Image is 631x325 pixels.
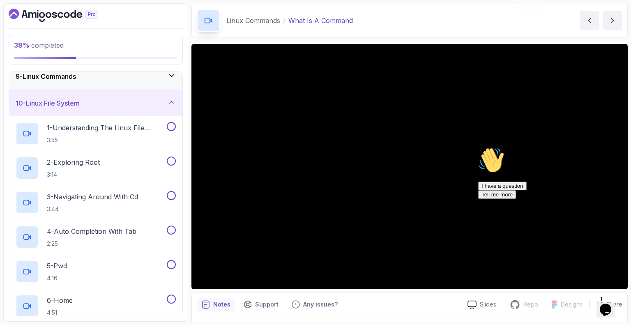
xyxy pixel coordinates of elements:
[596,292,623,317] iframe: chat widget
[603,11,622,30] button: next content
[47,205,138,213] p: 3:44
[589,300,622,309] button: Share
[523,300,538,309] p: Repo
[47,192,138,202] p: 3 - Navigating Around With Cd
[14,41,64,49] span: completed
[303,300,338,309] p: Any issues?
[3,3,151,55] div: 👋Hi! How can we help?I have a questionTell me more
[14,41,30,49] span: 38 %
[226,16,280,25] p: Linux Commands
[213,300,230,309] p: Notes
[461,300,503,309] a: Slides
[287,298,343,311] button: Feedback button
[47,240,136,248] p: 2:25
[9,90,182,116] button: 10-Linux File System
[47,136,165,144] p: 3:55
[239,298,283,311] button: Support button
[47,295,73,305] p: 6 - Home
[3,3,30,30] img: :wave:
[3,25,81,31] span: Hi! How can we help?
[561,300,583,309] p: Designs
[191,44,628,289] iframe: 1 - What is a Command
[16,122,176,145] button: 1-Understanding The Linux File System3:55
[47,171,100,179] p: 3:14
[475,144,623,288] iframe: chat widget
[255,300,279,309] p: Support
[16,98,80,108] h3: 10 - Linux File System
[16,71,76,81] h3: 9 - Linux Commands
[16,295,176,318] button: 6-Home4:51
[16,226,176,249] button: 4-Auto Completion With Tab2:25
[16,157,176,180] button: 2-Exploring Root3:14
[47,309,73,317] p: 4:51
[47,261,67,271] p: 5 - Pwd
[197,298,235,311] button: notes button
[480,300,496,309] p: Slides
[3,38,52,46] button: I have a question
[47,274,67,282] p: 4:16
[47,226,136,236] p: 4 - Auto Completion With Tab
[3,46,41,55] button: Tell me more
[47,123,165,133] p: 1 - Understanding The Linux File System
[580,11,599,30] button: previous content
[47,157,100,167] p: 2 - Exploring Root
[16,260,176,283] button: 5-Pwd4:16
[288,16,353,25] p: What Is A Command
[16,191,176,214] button: 3-Navigating Around With Cd3:44
[9,9,117,22] a: Dashboard
[9,63,182,90] button: 9-Linux Commands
